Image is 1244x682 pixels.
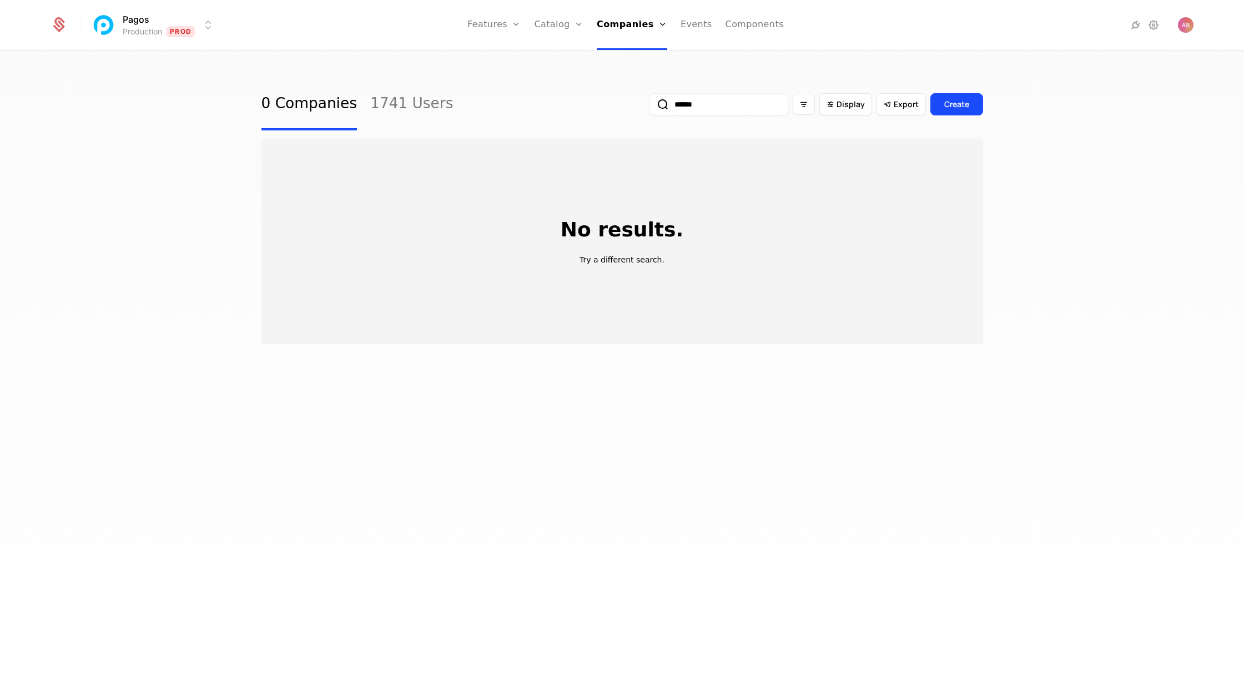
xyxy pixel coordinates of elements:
button: Filter options [793,94,815,115]
button: Export [877,93,926,115]
a: Settings [1147,18,1160,32]
div: Create [944,99,969,110]
button: Open user button [1178,17,1193,33]
img: Pagos [90,12,117,38]
a: 0 Companies [261,78,357,130]
span: Pagos [123,13,149,26]
div: Production [123,26,162,37]
span: Prod [167,26,195,37]
p: No results. [561,219,683,241]
img: Andy Barker [1178,17,1193,33]
span: Display [837,99,865,110]
button: Display [819,93,872,115]
a: 1741 Users [370,78,453,130]
span: Export [894,99,919,110]
button: Select environment [94,13,215,37]
p: Try a different search. [580,254,664,265]
a: Integrations [1129,18,1142,32]
button: Create [930,93,983,115]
